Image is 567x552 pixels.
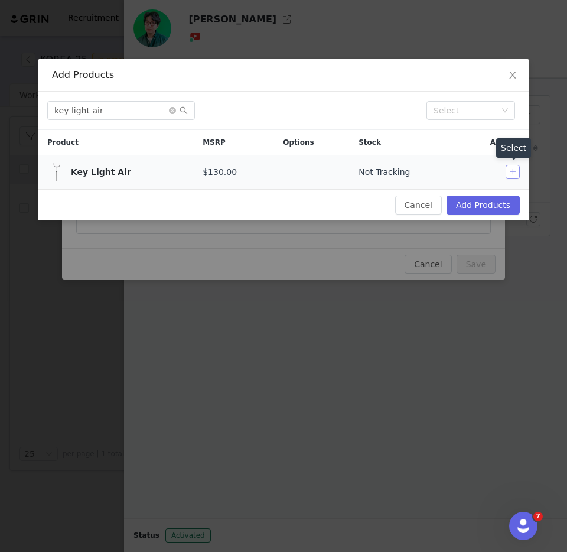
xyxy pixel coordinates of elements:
img: 471475c6-493c-4422-98a8-69e4e235177b.png [47,163,66,181]
span: Options [283,137,314,148]
button: Add Products [447,196,520,215]
i: icon: close-circle [169,107,176,114]
div: Add Products [52,69,515,82]
i: icon: close [508,70,517,80]
div: Select [434,105,497,116]
div: Key Light Air [71,166,184,178]
span: Product [47,137,79,148]
span: Key Light Air [47,163,66,181]
button: Close [496,59,529,92]
span: 7 [533,512,543,521]
span: Stock [359,137,381,148]
span: $130.00 [203,166,237,178]
input: Search... [47,101,195,120]
div: Actions [456,130,529,155]
span: MSRP [203,137,226,148]
span: Not Tracking [359,166,410,178]
i: icon: down [501,107,509,115]
iframe: Intercom live chat [509,512,537,540]
div: Select [496,138,531,158]
button: Cancel [395,196,442,215]
i: icon: search [180,106,188,115]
